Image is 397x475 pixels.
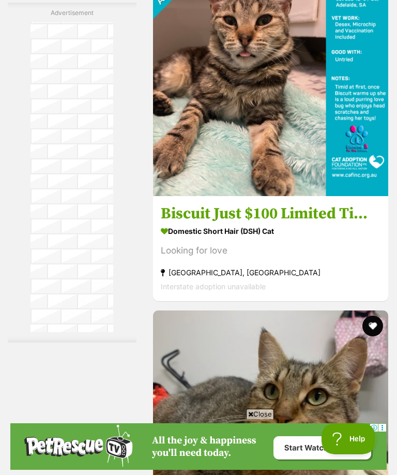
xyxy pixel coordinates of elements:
strong: [GEOGRAPHIC_DATA], [GEOGRAPHIC_DATA] [161,265,380,279]
strong: Domestic Short Hair (DSH) Cat [161,223,380,238]
a: Biscuit Just $100 Limited Time! Domestic Short Hair (DSH) Cat Looking for love [GEOGRAPHIC_DATA],... [153,196,388,301]
span: Interstate adoption unavailable [161,281,266,290]
button: favourite [362,316,383,336]
iframe: Advertisement [30,22,113,332]
div: Looking for love [161,243,380,257]
span: Close [246,409,274,419]
h3: Biscuit Just $100 Limited Time! [161,203,380,223]
iframe: Advertisement [10,423,387,470]
iframe: Help Scout Beacon - Open [322,423,376,454]
div: Advertisement [8,3,136,343]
